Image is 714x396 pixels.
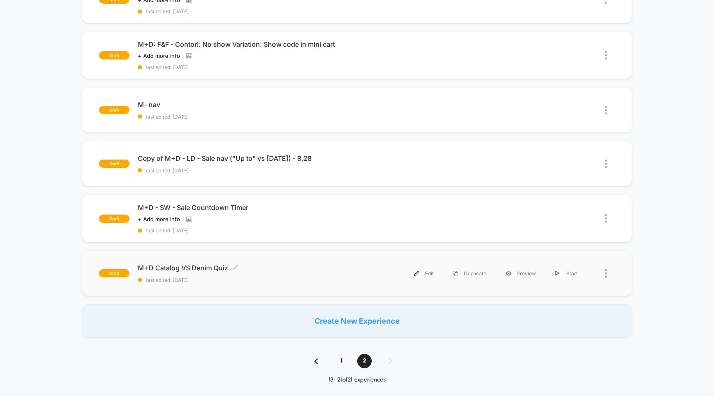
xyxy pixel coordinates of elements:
div: Preview [496,264,546,283]
span: M+D: F&F - Contorl: No show Variation: Show code in mini cart [138,40,356,48]
div: Duplicate [443,264,496,283]
div: Create New Experience [82,304,632,337]
div: Start [546,264,587,283]
span: last edited: [DATE] [138,114,356,120]
span: + Add more info [138,52,180,59]
span: last edited: [DATE] [138,227,356,234]
span: draft [99,269,130,277]
img: menu [414,271,419,276]
div: 13 - 21 of 21 experiences [306,377,409,384]
span: last edited: [DATE] [138,167,356,174]
span: draft [99,51,130,60]
span: last edited: [DATE] [138,64,356,70]
img: pagination back [314,358,318,364]
img: close [605,160,607,168]
span: draft [99,106,130,114]
span: 1 [334,354,349,368]
img: close [605,269,607,278]
span: Copy of M+D - LD - Sale nav ("Up to" vs [DATE]) - 8.28 [138,154,356,162]
div: Edit [404,264,443,283]
span: draft [99,215,130,223]
img: menu [555,271,559,276]
span: + Add more info [138,216,180,222]
img: close [605,214,607,223]
img: close [605,106,607,115]
img: menu [453,271,458,276]
span: last edited: [DATE] [138,277,356,283]
span: M+D Catalog VS Denim Quiz [138,264,356,272]
span: last edited: [DATE] [138,8,356,14]
span: M+D - SW - Sale Countdown Timer [138,203,356,212]
span: draft [99,160,130,168]
span: M- nav [138,100,356,109]
span: 2 [357,354,372,368]
img: close [605,51,607,60]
